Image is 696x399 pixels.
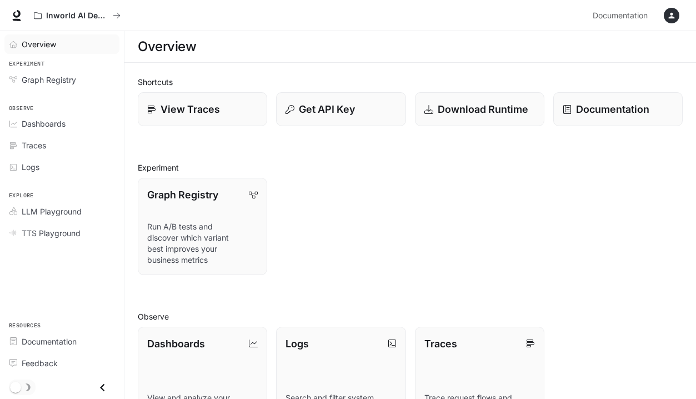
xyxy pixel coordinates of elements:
span: Traces [22,139,46,151]
a: Dashboards [4,114,119,133]
a: Overview [4,34,119,54]
span: Feedback [22,357,58,369]
p: Get API Key [299,102,355,117]
a: Traces [4,136,119,155]
a: Graph RegistryRun A/B tests and discover which variant best improves your business metrics [138,178,267,275]
p: Logs [286,336,309,351]
span: Logs [22,161,39,173]
a: LLM Playground [4,202,119,221]
span: Documentation [593,9,648,23]
a: View Traces [138,92,267,126]
button: Close drawer [90,376,115,399]
a: Documentation [4,332,119,351]
span: Graph Registry [22,74,76,86]
p: View Traces [161,102,220,117]
h1: Overview [138,36,196,58]
a: Feedback [4,353,119,373]
p: Dashboards [147,336,205,351]
p: Download Runtime [438,102,528,117]
p: Traces [424,336,457,351]
a: Documentation [588,4,656,27]
h2: Shortcuts [138,76,683,88]
a: Logs [4,157,119,177]
span: TTS Playground [22,227,81,239]
button: Get API Key [276,92,405,126]
h2: Observe [138,311,683,322]
button: All workspaces [29,4,126,27]
p: Run A/B tests and discover which variant best improves your business metrics [147,221,258,266]
span: Dashboards [22,118,66,129]
a: Documentation [553,92,683,126]
span: Overview [22,38,56,50]
p: Graph Registry [147,187,218,202]
h2: Experiment [138,162,683,173]
span: LLM Playground [22,206,82,217]
a: TTS Playground [4,223,119,243]
span: Dark mode toggle [10,381,21,393]
a: Graph Registry [4,70,119,89]
a: Download Runtime [415,92,544,126]
span: Documentation [22,336,77,347]
p: Documentation [576,102,649,117]
p: Inworld AI Demos [46,11,108,21]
